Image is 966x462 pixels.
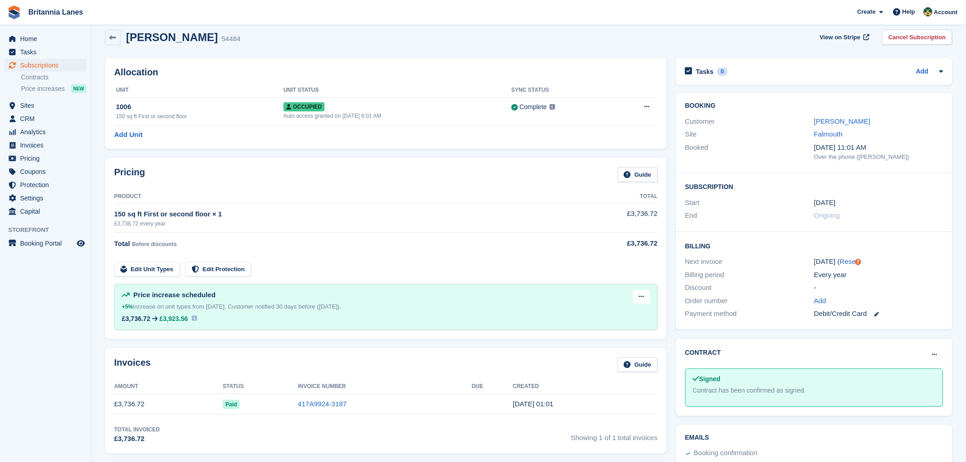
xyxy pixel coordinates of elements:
a: Price increases NEW [21,84,86,94]
span: Sites [20,99,75,112]
a: menu [5,139,86,152]
span: Booking Portal [20,237,75,250]
th: Unit Status [283,83,511,98]
h2: Booking [685,102,943,110]
span: Invoices [20,139,75,152]
div: 0 [717,68,728,76]
h2: Allocation [114,67,658,78]
span: Account [934,8,958,17]
a: menu [5,112,86,125]
th: Due [472,379,513,394]
img: Nathan Kellow [924,7,933,16]
span: Customer notified 30 days before ([DATE]). [228,303,341,310]
h2: Contract [685,348,721,357]
span: Home [20,32,75,45]
img: icon-info-931a05b42745ab749e9cb3f8fd5492de83d1ef71f8849c2817883450ef4d471b.svg [192,315,197,321]
a: Britannia Lanes [25,5,87,20]
th: Sync Status [511,83,613,98]
td: £3,736.72 [559,204,658,232]
th: Amount [114,379,223,394]
div: £3,736.72 every year [114,220,559,228]
td: £3,736.72 [114,394,223,415]
span: Settings [20,192,75,205]
a: menu [5,205,86,218]
a: Add [916,67,929,77]
time: 2024-10-07 00:01:25 UTC [513,400,554,408]
a: Add [814,296,826,306]
a: View on Stripe [816,30,871,45]
div: Order number [685,296,814,306]
div: 1006 [116,102,283,112]
div: Auto access granted on [DATE] 6:01 AM [283,112,511,120]
a: Guide [618,357,658,373]
img: icon-info-grey-7440780725fd019a000dd9b08b2336e03edf1995a4989e88bcd33f0948082b44.svg [550,104,555,110]
div: £3,736.72 [114,434,160,444]
a: menu [5,192,86,205]
a: [PERSON_NAME] [814,117,870,125]
div: Payment method [685,309,814,319]
span: Pricing [20,152,75,165]
div: £3,736.72 [559,238,658,249]
div: Customer [685,116,814,127]
th: Created [513,379,658,394]
h2: Emails [685,434,943,441]
span: Capital [20,205,75,218]
span: Protection [20,178,75,191]
a: menu [5,152,86,165]
a: menu [5,46,86,58]
img: stora-icon-8386f47178a22dfd0bd8f6a31ec36ba5ce8667c1dd55bd0f319d3a0aa187defe.svg [7,5,21,19]
a: menu [5,178,86,191]
div: Next invoice [685,257,814,267]
a: menu [5,126,86,138]
span: Ongoing [814,211,840,219]
div: Discount [685,283,814,293]
span: CRM [20,112,75,125]
span: Before discounts [132,241,177,247]
div: Billing period [685,270,814,280]
div: Tooltip anchor [854,258,862,266]
div: 150 sq ft First or second floor [116,112,283,121]
span: Help [903,7,915,16]
div: Site [685,129,814,140]
a: menu [5,99,86,112]
a: Preview store [75,238,86,249]
span: Price increase scheduled [133,291,215,299]
div: [DATE] 11:01 AM [814,142,943,153]
a: Guide [618,167,658,182]
div: +5% [122,302,133,311]
div: Signed [693,374,935,384]
a: Cancel Subscription [882,30,952,45]
a: menu [5,165,86,178]
span: Create [857,7,876,16]
span: Analytics [20,126,75,138]
a: Add Unit [114,130,142,140]
th: Total [559,189,658,204]
span: Storefront [8,226,91,235]
span: Tasks [20,46,75,58]
span: Total [114,240,130,247]
th: Status [223,379,298,394]
div: - [814,283,943,293]
span: increase on unit types from [DATE]. [122,303,226,310]
span: Showing 1 of 1 total invoices [571,425,658,444]
h2: [PERSON_NAME] [126,31,218,43]
th: Invoice Number [298,379,472,394]
th: Product [114,189,559,204]
div: End [685,210,814,221]
a: Reset [840,257,858,265]
th: Unit [114,83,283,98]
div: Complete [520,102,547,112]
span: Coupons [20,165,75,178]
h2: Tasks [696,68,714,76]
span: £3,923.56 [159,315,188,322]
div: Booking confirmation [694,448,758,459]
div: Booked [685,142,814,162]
a: Edit Protection [185,262,251,277]
h2: Subscription [685,182,943,191]
h2: Billing [685,241,943,250]
div: Contract has been confirmed as signed. [693,386,935,395]
span: Price increases [21,84,65,93]
a: Edit Unit Types [114,262,180,277]
div: [DATE] ( ) [814,257,943,267]
span: View on Stripe [820,33,861,42]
